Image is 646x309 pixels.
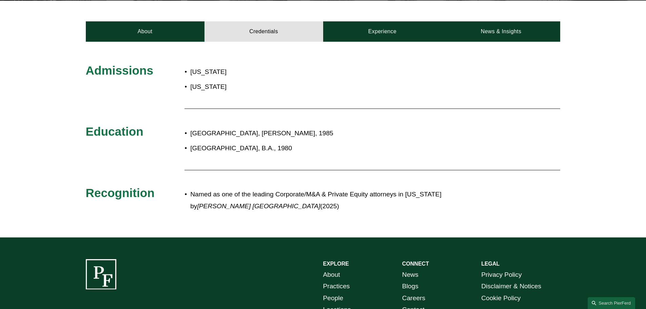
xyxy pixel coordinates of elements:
em: [PERSON_NAME] [GEOGRAPHIC_DATA] [197,202,320,210]
a: Disclaimer & Notices [481,281,541,292]
span: Admissions [86,64,153,77]
p: [US_STATE] [190,66,363,78]
a: Credentials [204,21,323,42]
p: [GEOGRAPHIC_DATA], [PERSON_NAME], 1985 [190,128,501,139]
span: Education [86,125,143,138]
strong: CONNECT [402,261,429,267]
a: About [323,269,340,281]
a: Cookie Policy [481,292,521,304]
a: People [323,292,344,304]
a: Search this site [588,297,635,309]
a: Careers [402,292,425,304]
p: Named as one of the leading Corporate/M&A & Private Equity attorneys in [US_STATE] by (2025) [190,189,501,212]
strong: EXPLORE [323,261,349,267]
a: Practices [323,281,350,292]
p: [US_STATE] [190,81,363,93]
a: Blogs [402,281,418,292]
a: Privacy Policy [481,269,522,281]
a: Experience [323,21,442,42]
span: Recognition [86,186,155,199]
a: News & Insights [442,21,560,42]
strong: LEGAL [481,261,500,267]
p: [GEOGRAPHIC_DATA], B.A., 1980 [190,142,501,154]
a: News [402,269,418,281]
a: About [86,21,204,42]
